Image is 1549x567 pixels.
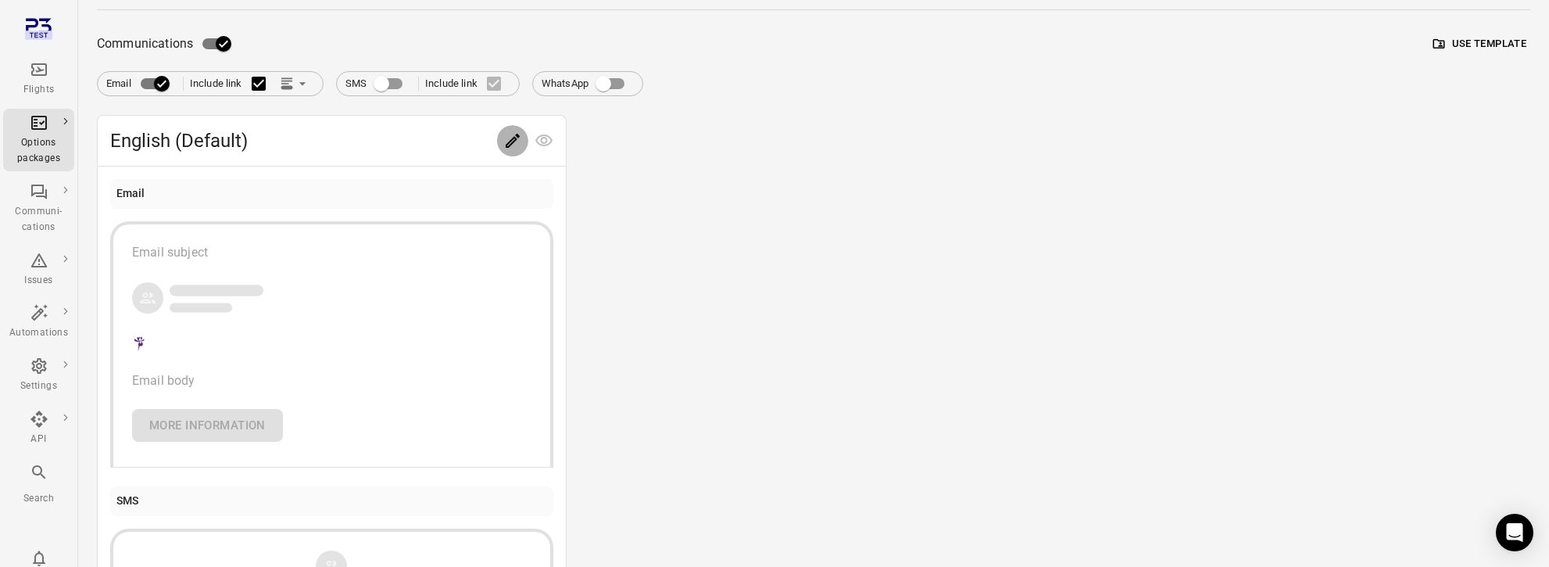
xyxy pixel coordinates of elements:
[116,185,145,203] div: Email
[9,82,68,98] div: Flights
[3,56,74,102] a: Flights
[3,109,74,171] a: Options packages
[3,405,74,452] a: API
[9,325,68,341] div: Automations
[425,67,510,100] label: Include link
[1429,32,1530,56] button: Use template
[132,243,531,262] div: Email subject
[9,491,68,507] div: Search
[3,299,74,346] a: Automations
[497,125,528,156] button: Edit
[9,135,68,167] div: Options packages
[97,33,193,55] span: Communications
[3,246,74,293] a: Issues
[3,458,74,511] button: Search
[106,69,177,99] label: Email
[9,204,68,235] div: Communi-cations
[497,132,528,147] span: Edit
[3,352,74,399] a: Settings
[9,379,68,394] div: Settings
[9,432,68,447] div: API
[528,132,560,147] span: Preview
[116,493,138,510] div: SMS
[9,273,68,289] div: Issues
[3,178,74,240] a: Communi-cations
[132,334,147,353] img: Company logo
[1496,514,1533,551] div: Open Intercom Messenger
[110,221,553,468] button: Email subjectCompany logoEmail bodyMore information
[190,67,275,100] label: Include link
[345,69,412,99] label: SMS
[275,72,314,95] button: Link position in email
[132,371,531,390] div: Email body
[542,69,634,99] label: WhatsApp
[110,128,497,153] span: English (Default)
